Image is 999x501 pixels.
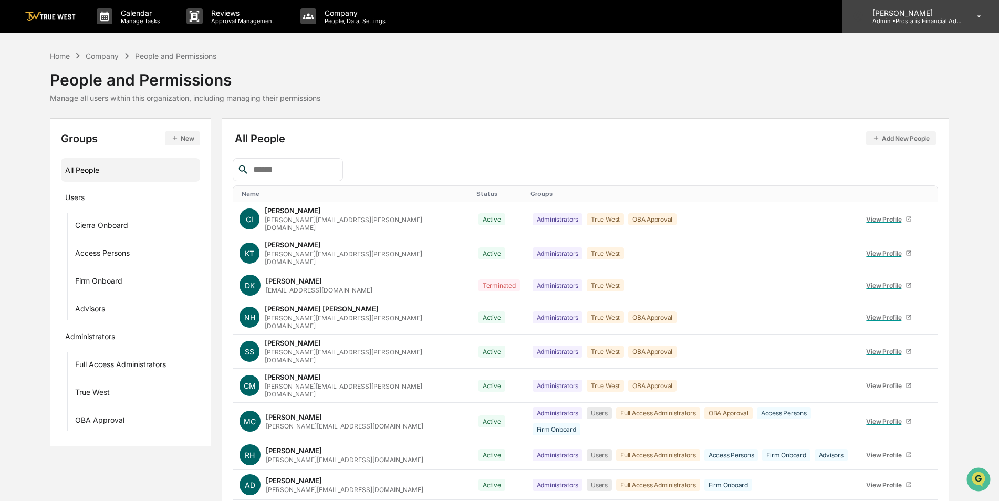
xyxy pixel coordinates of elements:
[704,479,752,491] div: Firm Onboard
[478,247,505,259] div: Active
[265,382,466,398] div: [PERSON_NAME][EMAIL_ADDRESS][PERSON_NAME][DOMAIN_NAME]
[862,245,917,262] a: View Profile
[866,249,906,257] div: View Profile
[11,80,29,99] img: 1746055101610-c473b297-6a78-478c-a979-82029cc54cd1
[866,314,906,321] div: View Profile
[75,248,130,261] div: Access Persons
[105,178,127,186] span: Pylon
[476,190,522,197] div: Toggle SortBy
[965,466,994,495] iframe: Open customer support
[203,17,279,25] p: Approval Management
[533,479,583,491] div: Administrators
[266,446,322,455] div: [PERSON_NAME]
[616,479,700,491] div: Full Access Administrators
[265,241,321,249] div: [PERSON_NAME]
[135,51,216,60] div: People and Permissions
[265,216,466,232] div: [PERSON_NAME][EMAIL_ADDRESS][PERSON_NAME][DOMAIN_NAME]
[587,247,624,259] div: True West
[11,22,191,39] p: How can we help?
[478,311,505,323] div: Active
[265,339,321,347] div: [PERSON_NAME]
[866,215,906,223] div: View Profile
[75,388,110,400] div: True West
[65,161,196,179] div: All People
[533,311,583,323] div: Administrators
[478,415,505,427] div: Active
[866,451,906,459] div: View Profile
[112,17,165,25] p: Manage Tasks
[266,277,322,285] div: [PERSON_NAME]
[245,451,255,460] span: RH
[587,311,624,323] div: True West
[21,152,66,163] span: Data Lookup
[587,346,624,358] div: True West
[628,213,677,225] div: OBA Approval
[11,133,19,142] div: 🖐️
[244,417,256,426] span: MC
[266,486,423,494] div: [PERSON_NAME][EMAIL_ADDRESS][DOMAIN_NAME]
[862,447,917,463] a: View Profile
[245,481,255,489] span: AD
[21,132,68,143] span: Preclearance
[815,449,848,461] div: Advisors
[316,17,391,25] p: People, Data, Settings
[533,279,583,291] div: Administrators
[866,348,906,356] div: View Profile
[862,211,917,227] a: View Profile
[862,378,917,394] a: View Profile
[478,213,505,225] div: Active
[76,133,85,142] div: 🗄️
[866,417,906,425] div: View Profile
[86,51,119,60] div: Company
[6,148,70,167] a: 🔎Data Lookup
[866,481,906,489] div: View Profile
[862,277,917,294] a: View Profile
[862,343,917,360] a: View Profile
[628,311,677,323] div: OBA Approval
[866,281,906,289] div: View Profile
[246,215,253,224] span: CI
[931,190,933,197] div: Toggle SortBy
[757,407,811,419] div: Access Persons
[235,131,936,145] div: All People
[265,250,466,266] div: [PERSON_NAME][EMAIL_ADDRESS][PERSON_NAME][DOMAIN_NAME]
[265,305,379,313] div: [PERSON_NAME] [PERSON_NAME]
[266,422,423,430] div: [PERSON_NAME][EMAIL_ADDRESS][DOMAIN_NAME]
[704,407,753,419] div: OBA Approval
[75,415,124,428] div: OBA Approval
[36,80,172,91] div: Start new chat
[478,449,505,461] div: Active
[75,304,105,317] div: Advisors
[478,279,520,291] div: Terminated
[265,314,466,330] div: [PERSON_NAME][EMAIL_ADDRESS][PERSON_NAME][DOMAIN_NAME]
[866,131,936,145] button: Add New People
[533,247,583,259] div: Administrators
[65,193,85,205] div: Users
[478,479,505,491] div: Active
[862,413,917,430] a: View Profile
[616,449,700,461] div: Full Access Administrators
[245,249,254,258] span: KT
[265,348,466,364] div: [PERSON_NAME][EMAIL_ADDRESS][PERSON_NAME][DOMAIN_NAME]
[587,407,612,419] div: Users
[65,332,115,345] div: Administrators
[6,128,72,147] a: 🖐️Preclearance
[25,12,76,22] img: logo
[245,347,254,356] span: SS
[75,276,122,289] div: Firm Onboard
[265,206,321,215] div: [PERSON_NAME]
[266,476,322,485] div: [PERSON_NAME]
[165,131,200,145] button: New
[50,51,70,60] div: Home
[266,286,372,294] div: [EMAIL_ADDRESS][DOMAIN_NAME]
[242,190,468,197] div: Toggle SortBy
[533,407,583,419] div: Administrators
[75,221,128,233] div: Cierra Onboard
[862,309,917,326] a: View Profile
[266,456,423,464] div: [PERSON_NAME][EMAIL_ADDRESS][DOMAIN_NAME]
[864,17,962,25] p: Admin • Prostatis Financial Advisors
[244,381,256,390] span: CM
[762,449,810,461] div: Firm Onboard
